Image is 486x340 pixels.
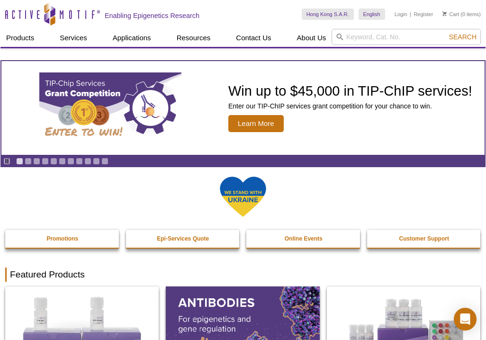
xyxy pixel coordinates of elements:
a: Customer Support [367,230,482,248]
span: Learn More [228,115,284,132]
a: Online Events [246,230,361,248]
h2: Featured Products [5,268,481,282]
a: Go to slide 10 [93,158,100,165]
a: Resources [171,29,216,47]
span: Search [449,33,477,41]
strong: Promotions [46,235,78,242]
img: Your Cart [442,11,447,16]
a: Go to slide 1 [16,158,23,165]
a: Go to slide 8 [76,158,83,165]
a: Services [54,29,93,47]
a: Cart [442,11,459,18]
a: Go to slide 9 [84,158,91,165]
a: Go to slide 2 [25,158,32,165]
div: Open Intercom Messenger [454,308,477,331]
strong: Customer Support [399,235,449,242]
a: Toggle autoplay [3,158,10,165]
a: Go to slide 5 [50,158,57,165]
strong: Epi-Services Quote [157,235,209,242]
a: Go to slide 6 [59,158,66,165]
a: Applications [107,29,157,47]
a: Contact Us [230,29,277,47]
a: Login [395,11,407,18]
a: Go to slide 11 [101,158,108,165]
a: English [359,9,385,20]
a: Promotions [5,230,120,248]
img: TIP-ChIP Services Grant Competition [39,72,181,143]
a: Products [0,29,40,47]
a: Register [414,11,433,18]
a: Go to slide 4 [42,158,49,165]
li: (0 items) [442,9,481,20]
p: Enter our TIP-ChIP services grant competition for your chance to win. [228,102,472,110]
li: | [410,9,411,20]
a: TIP-ChIP Services Grant Competition Win up to $45,000 in TIP-ChIP services! Enter our TIP-ChIP se... [1,61,485,155]
img: We Stand With Ukraine [219,176,267,218]
a: Hong Kong S.A.R. [302,9,354,20]
a: About Us [291,29,332,47]
h2: Enabling Epigenetics Research [105,11,199,20]
input: Keyword, Cat. No. [332,29,481,45]
h2: Win up to $45,000 in TIP-ChIP services! [228,84,472,98]
a: Epi-Services Quote [126,230,241,248]
strong: Online Events [285,235,323,242]
button: Search [446,33,479,41]
a: Go to slide 3 [33,158,40,165]
a: Go to slide 7 [67,158,74,165]
article: TIP-ChIP Services Grant Competition [1,61,485,155]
